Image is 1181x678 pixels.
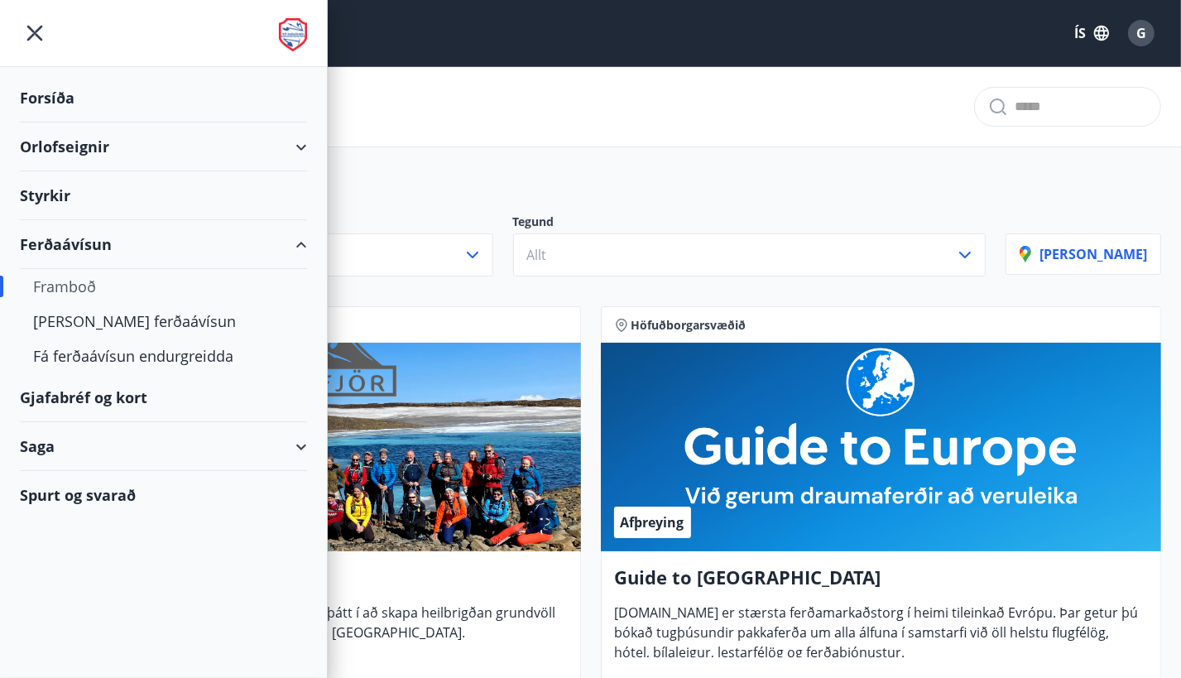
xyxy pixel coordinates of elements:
button: Allt [513,233,987,276]
div: [PERSON_NAME] ferðaávísun [33,304,294,339]
div: Styrkir [20,171,307,220]
button: G [1121,13,1161,53]
div: Ferðaávísun [20,220,307,269]
h4: Guide to [GEOGRAPHIC_DATA] [615,565,1148,603]
img: union_logo [279,18,307,51]
div: Forsíða [20,74,307,123]
div: Fá ferðaávísun endurgreidda [33,339,294,373]
div: Spurt og svarað [20,471,307,519]
span: [DOMAIN_NAME] er stærsta ferðamarkaðstorg í heimi tileinkað Evrópu. Þar getur þú bókað tugþúsundi... [615,603,1139,675]
button: menu [20,18,50,48]
span: G [1136,24,1146,42]
p: [PERSON_NAME] [1020,245,1147,263]
div: Orlofseignir [20,123,307,171]
div: Framboð [33,269,294,304]
div: Gjafabréf og kort [20,373,307,422]
div: Saga [20,422,307,471]
span: Afþreying [621,513,684,531]
button: [PERSON_NAME] [1006,233,1161,275]
span: Allt [527,246,547,264]
p: Tegund [513,214,987,233]
button: ÍS [1065,18,1118,48]
span: Höfuðborgarsvæðið [631,317,747,334]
